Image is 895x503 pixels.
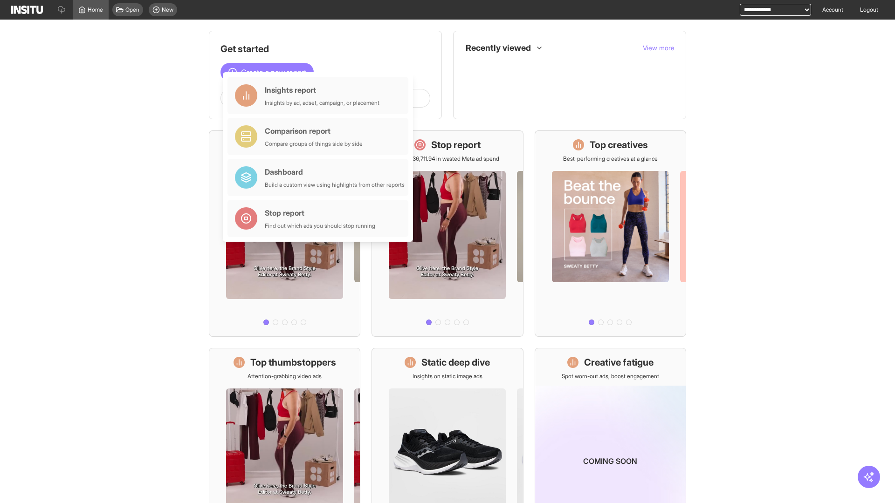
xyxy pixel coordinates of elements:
a: Stop reportSave £36,711.94 in wasted Meta ad spend [372,130,523,337]
a: Top creativesBest-performing creatives at a glance [535,130,686,337]
span: Home [88,6,103,14]
div: Find out which ads you should stop running [265,222,375,230]
h1: Top creatives [590,138,648,151]
span: New [162,6,173,14]
img: Logo [11,6,43,14]
div: Compare groups of things side by side [265,140,363,148]
p: Save £36,711.94 in wasted Meta ad spend [396,155,499,163]
h1: Top thumbstoppers [250,356,336,369]
div: Insights by ad, adset, campaign, or placement [265,99,379,107]
div: Build a custom view using highlights from other reports [265,181,405,189]
div: Comparison report [265,125,363,136]
h1: Stop report [431,138,481,151]
div: Stop report [265,207,375,218]
h1: Static deep dive [421,356,490,369]
h1: Get started [220,42,430,55]
p: Attention-grabbing video ads [248,373,322,380]
div: Dashboard [265,166,405,177]
span: View more [643,44,675,52]
a: What's live nowSee all active ads instantly [209,130,360,337]
button: Create a new report [220,63,314,82]
p: Insights on static image ads [413,373,482,380]
div: Insights report [265,84,379,95]
button: View more [643,43,675,53]
p: Best-performing creatives at a glance [563,155,658,163]
span: Open [125,6,139,14]
span: Create a new report [241,67,306,78]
